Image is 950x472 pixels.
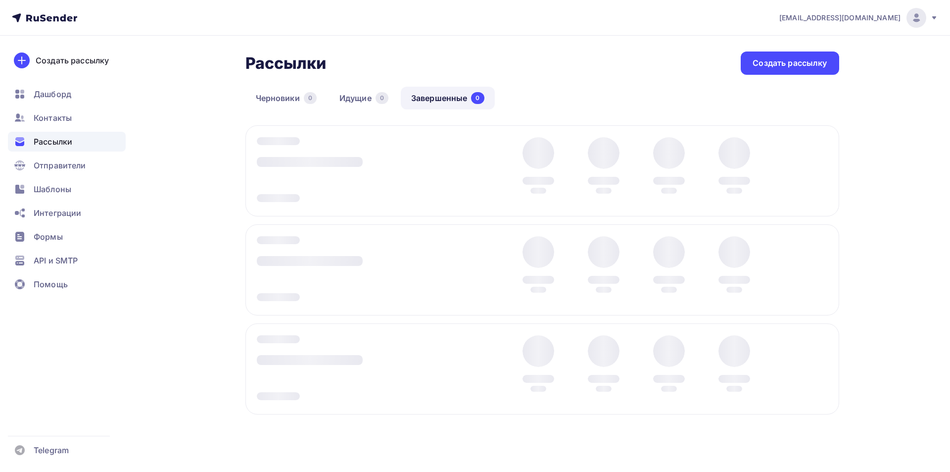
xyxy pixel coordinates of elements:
h2: Рассылки [245,53,327,73]
div: 0 [376,92,388,104]
div: Создать рассылку [753,57,827,69]
span: [EMAIL_ADDRESS][DOMAIN_NAME] [779,13,901,23]
span: Формы [34,231,63,243]
span: API и SMTP [34,255,78,266]
div: 0 [304,92,317,104]
a: Шаблоны [8,179,126,199]
span: Telegram [34,444,69,456]
span: Шаблоны [34,183,71,195]
span: Рассылки [34,136,72,148]
a: Рассылки [8,132,126,152]
a: Завершенные0 [401,87,495,109]
span: Дашборд [34,88,71,100]
span: Контакты [34,112,72,124]
a: Контакты [8,108,126,128]
span: Помощь [34,278,68,290]
div: Создать рассылку [36,54,109,66]
a: [EMAIL_ADDRESS][DOMAIN_NAME] [779,8,938,28]
a: Отправители [8,156,126,175]
a: Идущие0 [329,87,399,109]
div: 0 [471,92,484,104]
span: Интеграции [34,207,81,219]
span: Отправители [34,159,86,171]
a: Дашборд [8,84,126,104]
a: Черновики0 [245,87,327,109]
a: Формы [8,227,126,247]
